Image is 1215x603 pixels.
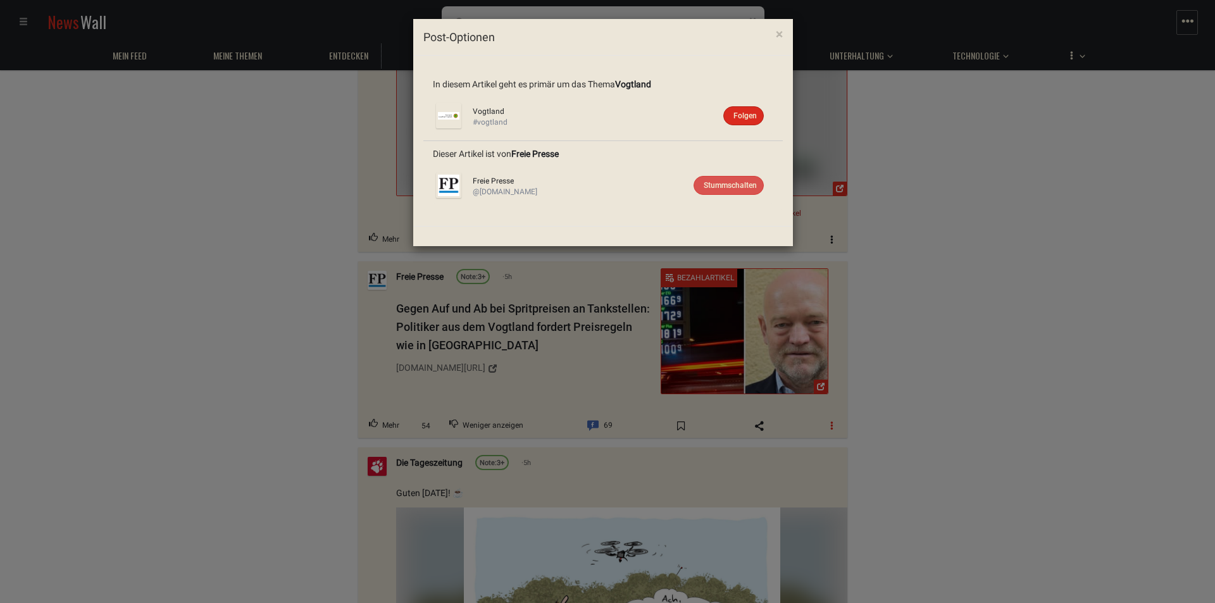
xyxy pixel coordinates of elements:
img: Profilbild von Vogtland [436,103,461,128]
a: Freie Presse [511,149,559,159]
a: Vogtland [473,107,504,116]
img: Profilbild von Freie Presse [436,173,461,198]
div: @[DOMAIN_NAME] [473,187,764,197]
div: #vogtland [473,117,764,128]
a: Freie Presse [473,177,514,185]
h4: Post-Optionen [423,29,783,46]
button: Close [766,18,792,51]
span: × [776,27,783,42]
li: Dieser Artikel ist von [423,141,783,210]
span: Stummschalten [704,181,757,190]
li: In diesem Artikel geht es primär um das Thema [423,71,783,142]
a: Vogtland [615,79,651,89]
span: Folgen [733,111,757,120]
